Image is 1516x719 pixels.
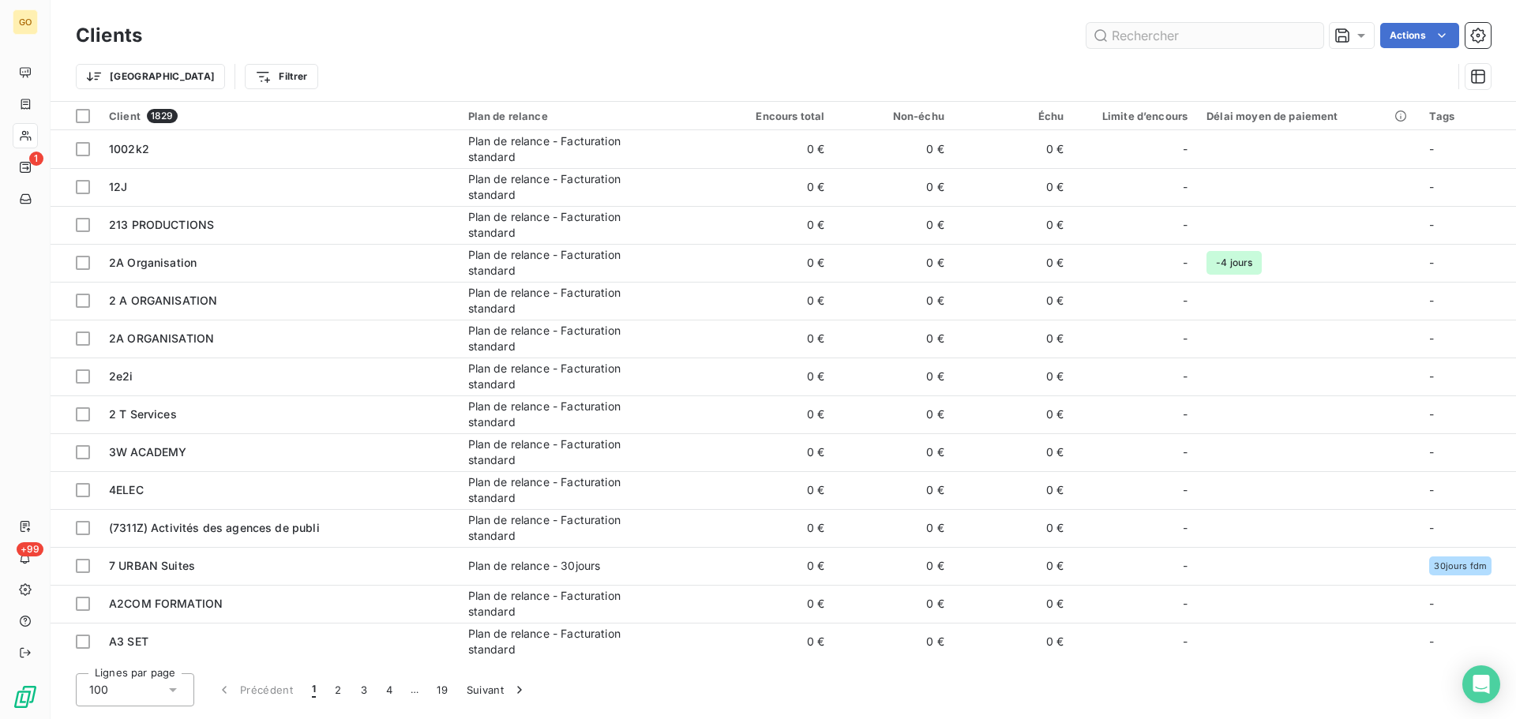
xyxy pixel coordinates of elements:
[1429,597,1434,610] span: -
[76,64,225,89] button: [GEOGRAPHIC_DATA]
[834,471,954,509] td: 0 €
[109,635,148,648] span: A3 SET
[724,110,825,122] div: Encours total
[109,256,197,269] span: 2A Organisation
[1183,520,1188,536] span: -
[1429,521,1434,534] span: -
[954,547,1074,585] td: 0 €
[468,436,666,468] div: Plan de relance - Facturation standard
[468,133,666,165] div: Plan de relance - Facturation standard
[427,673,457,706] button: 19
[1429,142,1434,155] span: -
[468,247,666,279] div: Plan de relance - Facturation standard
[834,509,954,547] td: 0 €
[715,206,835,244] td: 0 €
[1206,110,1410,122] div: Délai moyen de paiement
[302,673,325,706] button: 1
[468,626,666,657] div: Plan de relance - Facturation standard
[715,623,835,661] td: 0 €
[1462,665,1500,703] div: Open Intercom Messenger
[13,684,38,710] img: Logo LeanPay
[1183,406,1188,422] span: -
[954,585,1074,623] td: 0 €
[468,171,666,203] div: Plan de relance - Facturation standard
[89,682,108,698] span: 100
[715,395,835,433] td: 0 €
[1429,635,1434,648] span: -
[1183,634,1188,650] span: -
[715,130,835,168] td: 0 €
[1429,110,1507,122] div: Tags
[834,130,954,168] td: 0 €
[109,521,320,534] span: (7311Z) Activités des agences de publi
[1429,331,1434,345] span: -
[715,168,835,206] td: 0 €
[1206,251,1262,275] span: -4 jours
[1183,331,1188,346] span: -
[109,218,214,231] span: 213 PRODUCTIONS
[17,542,43,556] span: +99
[1183,444,1188,460] span: -
[715,471,835,509] td: 0 €
[834,547,954,585] td: 0 €
[468,588,666,620] div: Plan de relance - Facturation standard
[1183,217,1188,233] span: -
[109,331,214,345] span: 2A ORGANISATION
[834,395,954,433] td: 0 €
[954,206,1074,244] td: 0 €
[954,282,1074,320] td: 0 €
[954,471,1074,509] td: 0 €
[109,559,195,572] span: 7 URBAN Suites
[468,474,666,506] div: Plan de relance - Facturation standard
[468,361,666,392] div: Plan de relance - Facturation standard
[954,358,1074,395] td: 0 €
[147,109,178,123] span: 1829
[207,673,302,706] button: Précédent
[1183,293,1188,309] span: -
[1429,445,1434,459] span: -
[715,358,835,395] td: 0 €
[715,320,835,358] td: 0 €
[1429,483,1434,496] span: -
[13,9,38,35] div: GO
[402,677,427,702] span: …
[834,244,954,282] td: 0 €
[29,152,43,166] span: 1
[109,597,223,610] span: A2COM FORMATION
[1434,561,1487,571] span: 30jours fdm
[954,509,1074,547] td: 0 €
[834,623,954,661] td: 0 €
[1183,255,1188,271] span: -
[834,433,954,471] td: 0 €
[1429,180,1434,193] span: -
[109,294,217,307] span: 2 A ORGANISATION
[1380,23,1459,48] button: Actions
[109,369,133,383] span: 2e2i
[715,244,835,282] td: 0 €
[834,320,954,358] td: 0 €
[468,209,666,241] div: Plan de relance - Facturation standard
[1429,407,1434,421] span: -
[109,483,144,496] span: 4ELEC
[834,206,954,244] td: 0 €
[468,399,666,430] div: Plan de relance - Facturation standard
[76,21,142,50] h3: Clients
[715,585,835,623] td: 0 €
[468,323,666,354] div: Plan de relance - Facturation standard
[1183,482,1188,498] span: -
[325,673,351,706] button: 2
[377,673,402,706] button: 4
[109,445,187,459] span: 3W ACADEMY
[1429,294,1434,307] span: -
[457,673,537,706] button: Suivant
[109,407,177,421] span: 2 T Services
[834,168,954,206] td: 0 €
[1183,558,1188,574] span: -
[1429,369,1434,383] span: -
[468,558,601,574] div: Plan de relance - 30jours
[245,64,317,89] button: Filtrer
[954,168,1074,206] td: 0 €
[715,509,835,547] td: 0 €
[954,433,1074,471] td: 0 €
[954,130,1074,168] td: 0 €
